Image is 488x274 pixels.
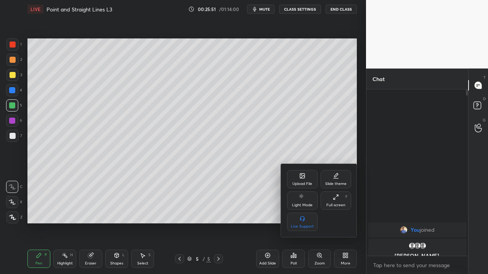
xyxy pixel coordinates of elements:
[325,182,347,186] div: Slide theme
[326,203,345,207] div: Full screen
[291,225,314,228] div: Live Support
[292,203,313,207] div: Light Mode
[345,195,348,199] div: F
[292,182,312,186] div: Upload File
